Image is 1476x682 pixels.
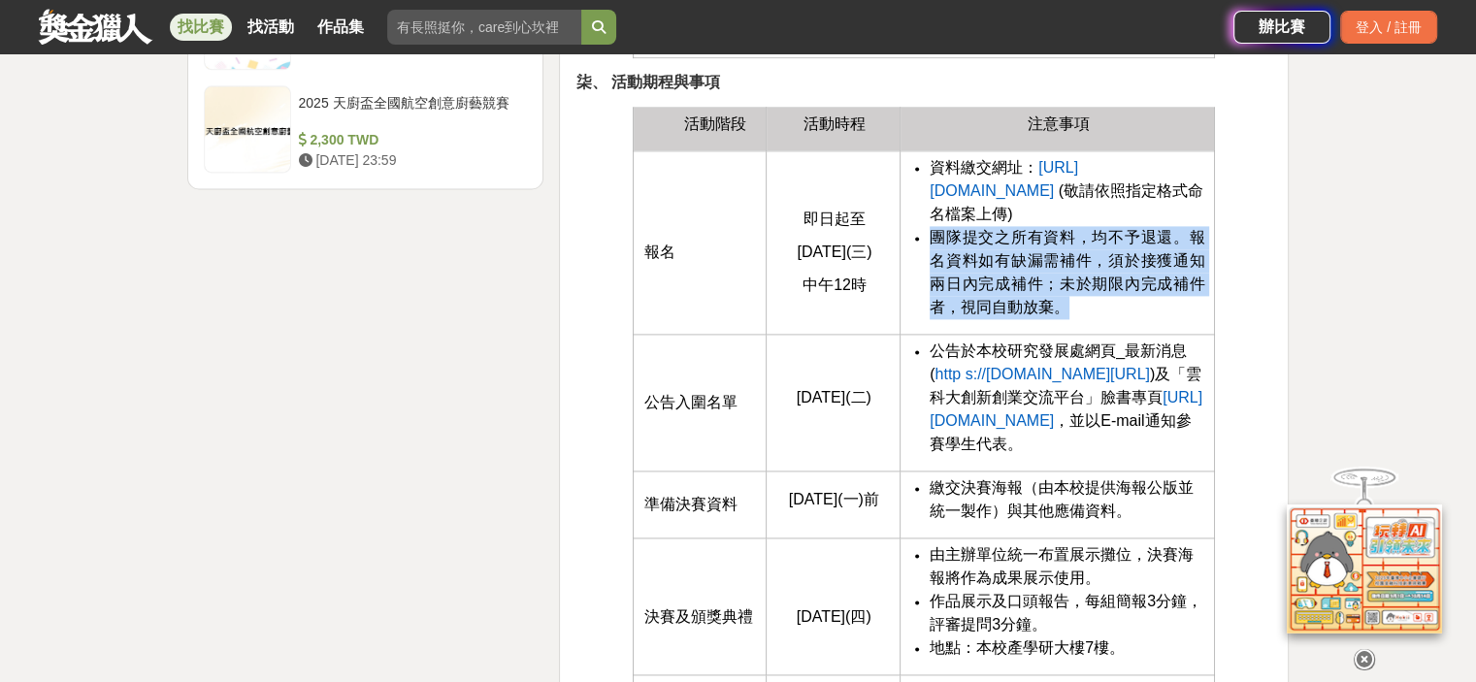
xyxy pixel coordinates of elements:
span: [DATE](四) [797,608,871,625]
a: 作品集 [310,14,372,41]
a: [URL][DOMAIN_NAME] [930,160,1078,199]
span: 準備決賽資料 [643,496,737,512]
span: (敬請依照指定格式命名檔案上傳) [930,182,1203,222]
span: 團隊提交之所有資料，均不予退還。報名資料如有缺漏需補件，須於接獲通知兩日內完成補件；未於期限內完成補件者，視同自動放棄。 [930,229,1204,315]
span: 活動階段 [684,115,746,132]
span: 繳交決賽海報（由本校提供海報公版並統一製作）與其他應備資料。 [930,479,1194,519]
span: 注意事項 [1028,115,1090,132]
span: [DATE](一)前 [789,491,879,507]
a: 辦比賽 [1233,11,1330,44]
div: 登入 / 註冊 [1340,11,1437,44]
div: [DATE] 23:59 [299,150,520,171]
a: 2025 天廚盃全國航空創意廚藝競賽 2,300 TWD [DATE] 23:59 [204,85,528,173]
a: http [935,367,961,382]
span: 由主辦單位統一布置展示攤位，決賽海報將作為成果展示使用。 [930,546,1194,586]
div: 2025 天廚盃全國航空創意廚藝競賽 [299,93,520,130]
span: 作品展示及口頭報告，每組簡報3分鐘，評審提問3分鐘。 [930,593,1202,633]
a: 找比賽 [170,14,232,41]
a: s://[DOMAIN_NAME][URL] [966,367,1150,382]
span: )及「雲科大創新創業交流平台」臉書專頁 [930,366,1201,406]
span: [DATE](二) [797,389,871,406]
span: [URL][DOMAIN_NAME] [930,159,1078,199]
span: [DATE](三) [797,244,871,260]
input: 有長照挺你，care到心坎裡！青春出手，拍出照顧 影音徵件活動 [387,10,581,45]
span: 地點：本校產學研大樓7樓。 [930,639,1125,656]
div: 2,300 TWD [299,130,520,150]
a: 找活動 [240,14,302,41]
span: http [935,366,961,382]
span: 公告於本校研究發展處網頁_最新消息( [930,342,1187,382]
span: 活動時程 [804,115,866,132]
img: d2146d9a-e6f6-4337-9592-8cefde37ba6b.png [1287,491,1442,620]
span: 決賽及頒獎典禮 [643,608,752,625]
span: 報名 [643,244,674,260]
a: [URL][DOMAIN_NAME] [930,390,1202,429]
span: ，並以E-mail通知參賽學生代表。 [930,412,1191,452]
span: 中午12時 [803,276,867,293]
strong: 柒、 活動期程與事項 [575,74,719,90]
span: 即日起至 [804,211,866,227]
span: s://[DOMAIN_NAME][URL] [966,366,1150,382]
span: 公告入圍名單 [643,394,737,410]
span: [URL][DOMAIN_NAME] [930,389,1202,429]
span: 資料繳交網址： [930,159,1038,176]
